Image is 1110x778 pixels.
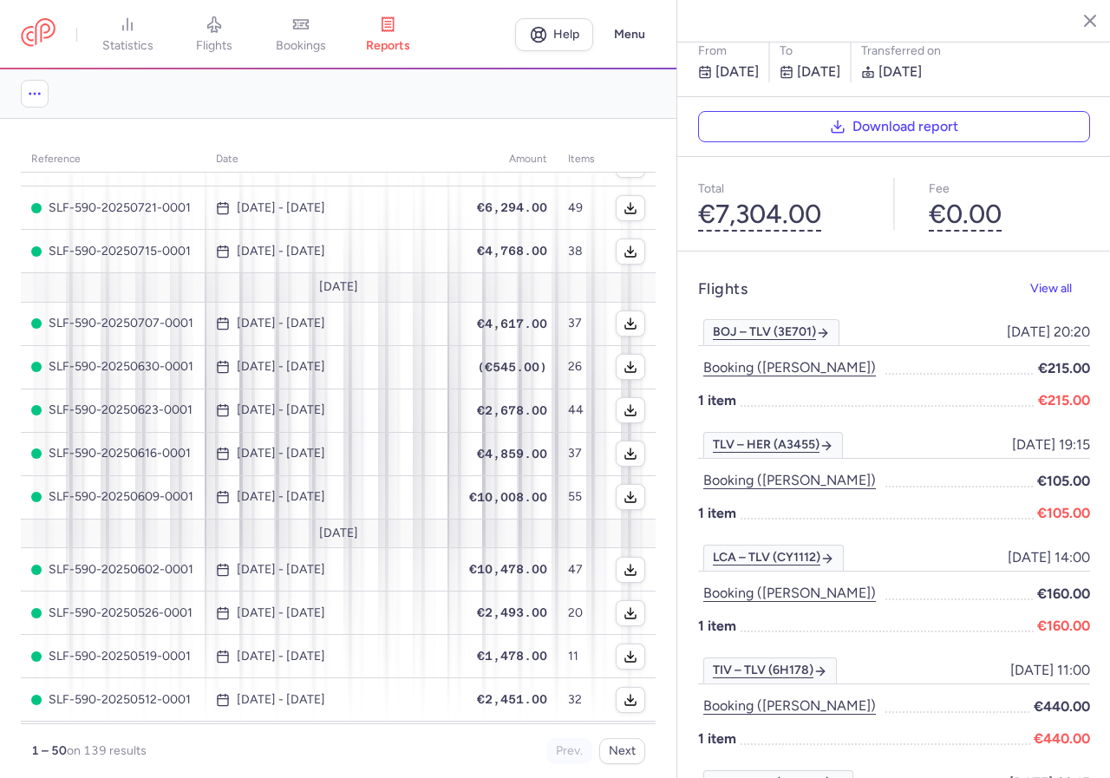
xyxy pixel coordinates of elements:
p: From [698,40,759,62]
span: €2,493.00 [477,605,547,619]
button: Booking ([PERSON_NAME]) [698,356,881,379]
span: €2,451.00 [477,692,547,706]
p: to [780,40,840,62]
time: [DATE] - [DATE] [237,447,325,461]
time: [DATE] - [DATE] [237,201,325,215]
button: Booking ([PERSON_NAME]) [698,469,881,492]
th: date [206,147,459,173]
a: CitizenPlane red outlined logo [21,18,55,50]
td: 32 [558,678,605,722]
span: €4,859.00 [477,447,547,461]
span: €160.00 [1037,615,1090,637]
p: 1 item [698,615,1090,637]
span: SLF-590-20250715-0001 [31,245,195,258]
span: €4,617.00 [477,317,547,330]
td: 55 [558,475,605,519]
span: [DATE] 20:20 [1007,324,1090,340]
a: BOJ – TLV (3E701) [703,319,839,345]
span: [DATE] 14:00 [1008,550,1090,566]
p: [DATE] [698,62,759,82]
span: statistics [102,38,153,54]
span: View all [1030,282,1072,295]
p: Total [698,178,859,199]
span: SLF-590-20250602-0001 [31,563,195,577]
span: SLF-590-20250519-0001 [31,650,195,664]
span: [DATE] 11:00 [1010,663,1090,678]
span: (€545.00) [477,360,547,374]
span: flights [196,38,232,54]
time: [DATE] - [DATE] [237,360,325,374]
span: €105.00 [1037,470,1090,492]
th: reference [21,147,206,173]
span: €215.00 [1038,389,1090,411]
th: amount [459,147,558,173]
td: 37 [558,432,605,475]
h4: Flights [698,279,748,299]
td: 26 [558,345,605,389]
button: Prev. [546,738,592,764]
span: [DATE] 19:15 [1012,437,1090,453]
p: [DATE] [861,62,1090,82]
span: €215.00 [1038,357,1090,379]
a: reports [344,16,431,54]
time: [DATE] - [DATE] [237,693,325,707]
span: €105.00 [1037,502,1090,524]
time: [DATE] - [DATE] [237,245,325,258]
span: €440.00 [1034,728,1090,749]
button: Booking ([PERSON_NAME]) [698,582,881,605]
p: [DATE] [780,62,840,82]
span: SLF-590-20250609-0001 [31,490,195,504]
time: [DATE] - [DATE] [237,650,325,664]
span: €6,294.00 [477,200,547,214]
span: SLF-590-20250512-0001 [31,693,195,707]
button: Download report [698,111,1090,142]
span: SLF-590-20250526-0001 [31,606,195,620]
a: bookings [258,16,344,54]
p: 1 item [698,389,1090,411]
time: [DATE] - [DATE] [237,403,325,417]
td: 49 [558,186,605,230]
span: €10,478.00 [469,562,547,576]
a: Help [515,18,593,51]
span: [DATE] [319,280,358,294]
time: [DATE] - [DATE] [237,606,325,620]
a: flights [171,16,258,54]
td: 38 [558,230,605,273]
span: reports [366,38,410,54]
time: [DATE] - [DATE] [237,490,325,504]
th: items [558,147,605,173]
span: €1,478.00 [477,649,547,663]
button: Booking ([PERSON_NAME]) [698,695,881,717]
td: 44 [558,389,605,432]
span: [DATE] [319,526,358,540]
span: €440.00 [1034,696,1090,717]
span: €160.00 [1037,583,1090,605]
span: Help [553,28,579,41]
a: statistics [84,16,171,54]
span: €10,008.00 [469,490,547,504]
td: 37 [558,302,605,345]
button: €7,304.00 [698,199,821,230]
a: LCA – TLV (CY1112) [703,545,844,571]
span: bookings [276,38,326,54]
span: SLF-590-20250623-0001 [31,403,195,417]
time: [DATE] - [DATE] [237,563,325,577]
span: SLF-590-20250630-0001 [31,360,195,374]
span: SLF-590-20250707-0001 [31,317,195,330]
div: Transferred on [861,40,1090,62]
strong: 1 – 50 [31,743,67,758]
span: on 139 results [67,743,147,758]
span: SLF-590-20250616-0001 [31,447,195,461]
button: Next [599,738,645,764]
p: Fee [929,178,1090,199]
td: 47 [558,548,605,592]
span: SLF-590-20250721-0001 [31,201,195,215]
button: Menu [604,18,656,51]
td: 11 [558,635,605,678]
p: 1 item [698,728,1090,749]
td: 20 [558,592,605,635]
span: €2,678.00 [477,403,547,417]
time: [DATE] - [DATE] [237,317,325,330]
a: TLV – HER (A3455) [703,432,843,458]
p: 1 item [698,502,1090,524]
